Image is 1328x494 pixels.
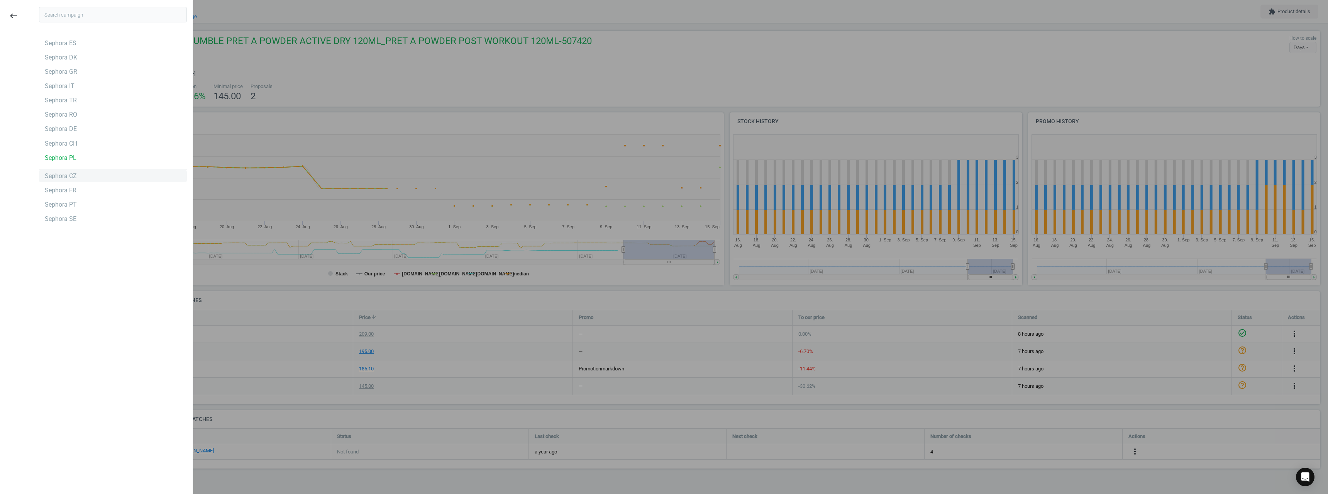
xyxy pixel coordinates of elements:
[45,96,77,105] div: Sephora TR
[45,186,76,195] div: Sephora FR
[9,11,18,20] i: keyboard_backspace
[45,53,77,62] div: Sephora DK
[5,7,22,25] button: keyboard_backspace
[1296,468,1314,486] div: Open Intercom Messenger
[45,82,75,90] div: Sephora IT
[45,110,77,119] div: Sephora RO
[45,154,76,162] div: Sephora PL
[45,68,77,76] div: Sephora GR
[45,39,76,48] div: Sephora ES
[45,200,77,209] div: Sephora PT
[45,125,77,133] div: Sephora DE
[45,139,77,148] div: Sephora CH
[39,7,187,22] input: Search campaign
[45,215,76,223] div: Sephora SE
[45,172,77,180] div: Sephora CZ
